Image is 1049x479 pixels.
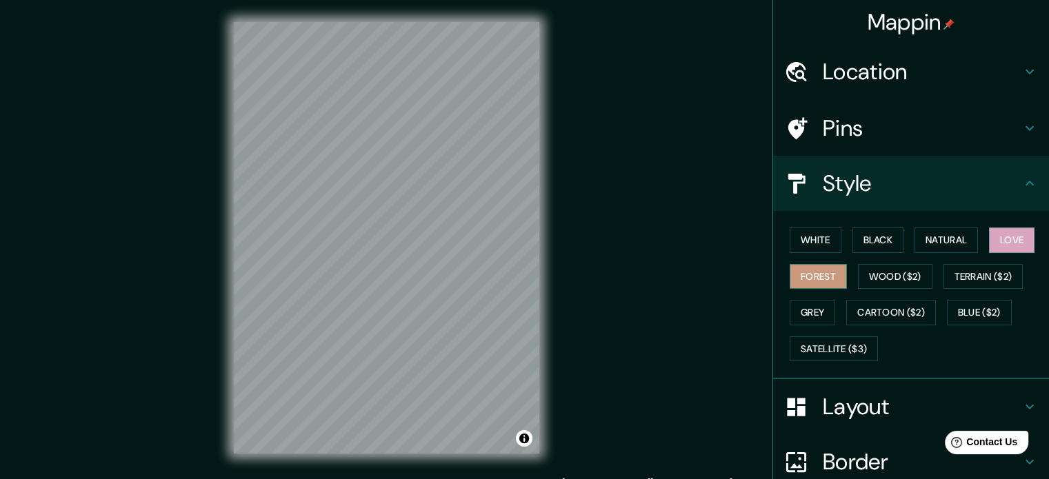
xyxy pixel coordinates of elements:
button: Love [989,227,1035,253]
button: White [790,227,841,253]
h4: Layout [823,393,1021,420]
button: Black [852,227,904,253]
h4: Style [823,170,1021,197]
button: Terrain ($2) [943,264,1023,289]
img: pin-icon.png [943,19,955,30]
button: Natural [915,227,978,253]
h4: Pins [823,114,1021,142]
div: Location [773,44,1049,99]
h4: Location [823,58,1021,85]
canvas: Map [234,22,539,453]
button: Wood ($2) [858,264,932,289]
div: Layout [773,379,1049,434]
iframe: Help widget launcher [926,425,1034,464]
div: Pins [773,101,1049,156]
button: Toggle attribution [516,430,532,447]
button: Cartoon ($2) [846,300,936,325]
h4: Border [823,448,1021,476]
button: Satellite ($3) [790,336,878,362]
div: Style [773,156,1049,211]
button: Blue ($2) [947,300,1012,325]
button: Grey [790,300,835,325]
h4: Mappin [868,8,955,36]
button: Forest [790,264,847,289]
